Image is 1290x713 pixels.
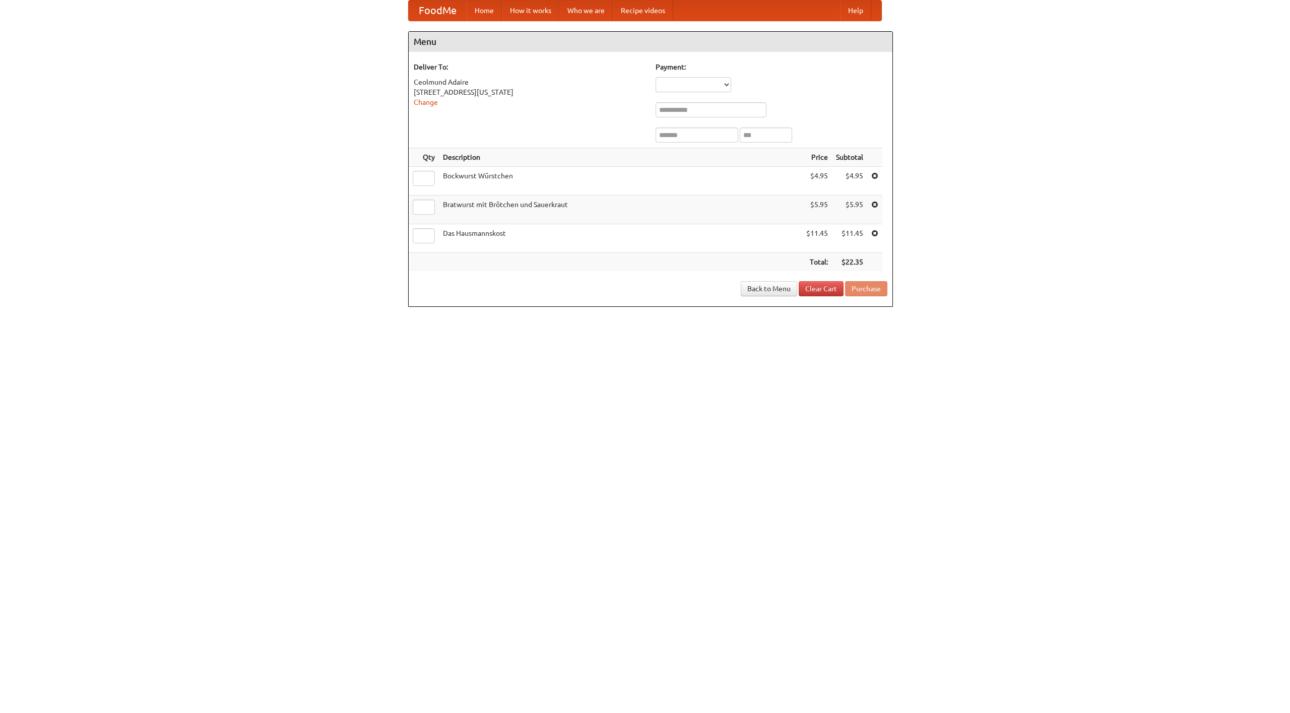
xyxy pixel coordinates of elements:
[439,148,802,167] th: Description
[414,62,646,72] h5: Deliver To:
[832,167,867,196] td: $4.95
[439,224,802,253] td: Das Hausmannskost
[502,1,559,21] a: How it works
[559,1,613,21] a: Who we are
[656,62,887,72] h5: Payment:
[802,253,832,272] th: Total:
[832,253,867,272] th: $22.35
[845,281,887,296] button: Purchase
[439,196,802,224] td: Bratwurst mit Brötchen und Sauerkraut
[802,148,832,167] th: Price
[439,167,802,196] td: Bockwurst Würstchen
[840,1,871,21] a: Help
[409,1,467,21] a: FoodMe
[832,224,867,253] td: $11.45
[832,148,867,167] th: Subtotal
[613,1,673,21] a: Recipe videos
[409,148,439,167] th: Qty
[802,167,832,196] td: $4.95
[409,32,892,52] h4: Menu
[802,224,832,253] td: $11.45
[414,87,646,97] div: [STREET_ADDRESS][US_STATE]
[414,77,646,87] div: Ceolmund Adaire
[832,196,867,224] td: $5.95
[414,98,438,106] a: Change
[741,281,797,296] a: Back to Menu
[467,1,502,21] a: Home
[799,281,844,296] a: Clear Cart
[802,196,832,224] td: $5.95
